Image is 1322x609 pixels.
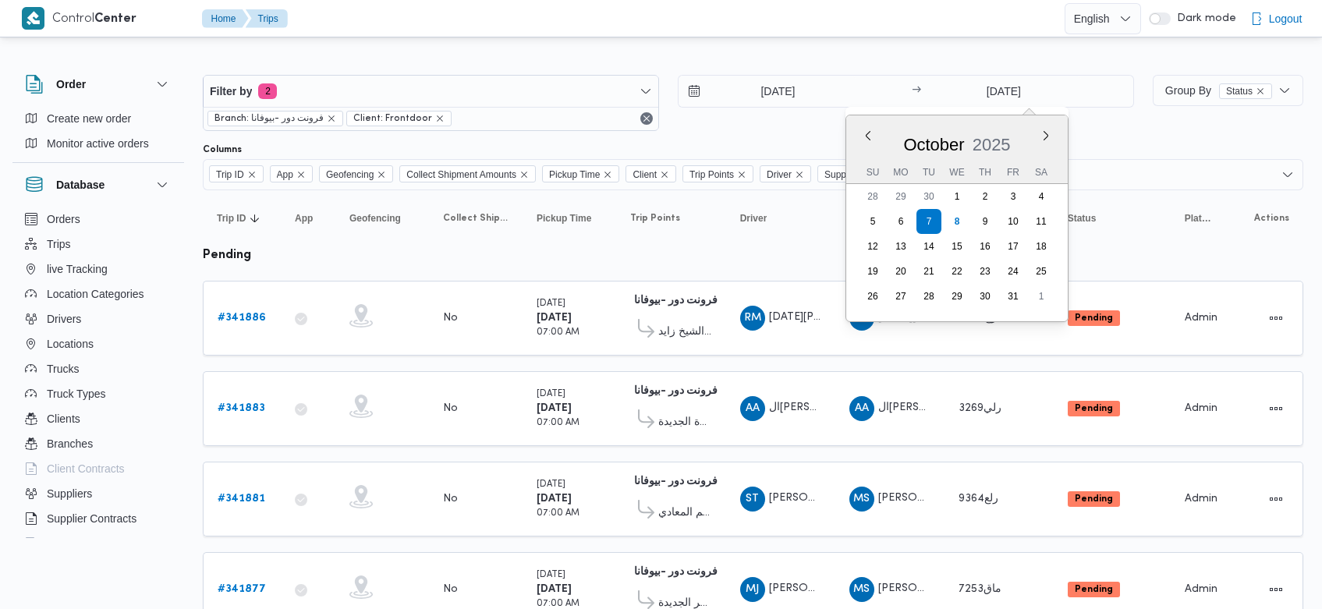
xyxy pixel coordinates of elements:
[295,212,313,225] span: App
[1001,284,1026,309] div: day-31
[746,396,760,421] span: AA
[945,209,969,234] div: day-8
[214,112,324,126] span: Branch: فرونت دور -بيوفانا
[769,583,950,593] span: [PERSON_NAME] [PERSON_NAME]
[12,106,184,162] div: Order
[860,284,885,309] div: day-26
[689,166,734,183] span: Trip Points
[443,492,458,506] div: No
[47,235,71,253] span: Trips
[1068,491,1120,507] span: Pending
[740,487,765,512] div: Saaid Throt Mahmood Radhwan
[860,259,885,284] div: day-19
[1075,313,1113,323] b: Pending
[537,419,579,427] small: 07:00 AM
[1001,234,1026,259] div: day-17
[916,259,941,284] div: day-21
[443,582,458,597] div: No
[767,166,792,183] span: Driver
[218,403,265,413] b: # 341883
[19,232,178,257] button: Trips
[326,166,374,183] span: Geofencing
[916,284,941,309] div: day-28
[945,234,969,259] div: day-15
[603,170,612,179] button: Remove Pickup Time from selection in this group
[537,571,565,579] small: [DATE]
[853,487,870,512] span: MS
[1068,212,1097,225] span: Status
[19,531,178,556] button: Devices
[443,212,509,225] span: Collect Shipment Amounts
[634,567,718,577] b: فرونت دور -بيوفانا
[19,381,178,406] button: Truck Types
[1075,585,1113,594] b: Pending
[296,170,306,179] button: Remove App from selection in this group
[682,165,753,182] span: Trip Points
[47,384,105,403] span: Truck Types
[537,584,572,594] b: [DATE]
[1029,234,1054,259] div: day-18
[211,206,273,231] button: Trip IDSorted in descending order
[353,112,432,126] span: Client: Frontdoor
[658,323,712,342] span: قسم الشيخ زايد
[760,165,811,182] span: Driver
[746,577,759,602] span: MJ
[630,212,680,225] span: Trip Points
[1226,84,1253,98] span: Status
[912,86,921,97] div: →
[19,257,178,281] button: live Tracking
[1075,404,1113,413] b: Pending
[537,313,572,323] b: [DATE]
[399,165,536,182] span: Collect Shipment Amounts
[888,209,913,234] div: day-6
[634,386,718,396] b: فرونت دور -بيوفانا
[860,184,885,209] div: day-28
[218,399,265,418] a: #341883
[744,306,761,331] span: RM
[916,161,941,183] div: Tu
[916,234,941,259] div: day-14
[47,335,94,353] span: Locations
[849,396,874,421] div: Alsaid Ahmad Alsaid Ibrahem
[377,170,386,179] button: Remove Geofencing from selection in this group
[658,413,712,432] span: قسم أول القاهرة الجديدة
[795,170,804,179] button: Remove Driver from selection in this group
[1219,83,1272,99] span: Status
[926,76,1081,107] input: Press the down key to enter a popover containing a calendar. Press the escape key to close the po...
[973,135,1011,154] span: 2025
[637,109,656,128] button: Remove
[1185,494,1217,504] span: Admin
[47,434,93,453] span: Branches
[258,83,277,99] span: 2 active filters
[19,456,178,481] button: Client Contracts
[1029,184,1054,209] div: day-4
[47,134,149,153] span: Monitor active orders
[916,184,941,209] div: day-30
[1264,396,1288,421] button: Actions
[888,259,913,284] div: day-20
[860,234,885,259] div: day-12
[47,509,136,528] span: Supplier Contracts
[247,170,257,179] button: Remove Trip ID from selection in this group
[945,184,969,209] div: day-1
[1256,87,1265,96] button: remove selected entity
[853,577,870,602] span: MS
[270,165,313,182] span: App
[973,184,998,209] div: day-2
[634,296,718,306] b: فرونت دور -بيوفانا
[217,212,246,225] span: Trip ID; Sorted in descending order
[537,509,579,518] small: 07:00 AM
[19,281,178,306] button: Location Categories
[1001,209,1026,234] div: day-10
[218,490,265,508] a: #341881
[25,75,172,94] button: Order
[855,396,869,421] span: AA
[945,161,969,183] div: We
[945,259,969,284] div: day-22
[19,406,178,431] button: Clients
[959,494,998,504] span: رلع9364
[1165,84,1272,97] span: Group By Status
[769,493,950,503] span: [PERSON_NAME] [PERSON_NAME]
[209,165,264,182] span: Trip ID
[1001,161,1026,183] div: Fr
